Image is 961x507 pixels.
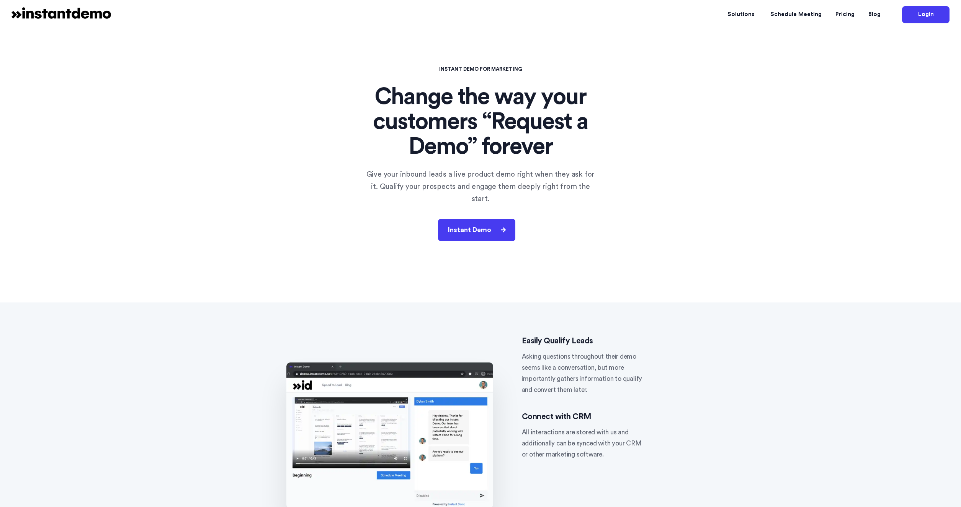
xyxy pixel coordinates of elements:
[721,3,763,26] a: Solutions
[522,335,647,347] h3: Easily Qualify Leads
[861,3,887,26] a: Blog
[522,427,647,460] p: All interactions are stored with us and additionally can be synced with your CRM or other marketi...
[902,6,950,23] a: Login
[341,169,620,205] p: Give your inbound leads a live product demo right when they ask for it. Qualify your prospects an...
[11,3,111,26] img: logo
[522,411,647,423] h3: Connect with CRM
[438,219,516,241] button: Instant Demo
[829,3,861,26] a: Pricing
[763,3,829,26] a: Schedule Meeting
[522,351,647,395] p: Asking questions throughout their demo seems like a conversation, but more importantly gathers in...
[341,65,620,73] h4: INSTANT DEMO FOR MARKETING
[341,84,620,159] h1: Change the way your customers “Request a Demo” forever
